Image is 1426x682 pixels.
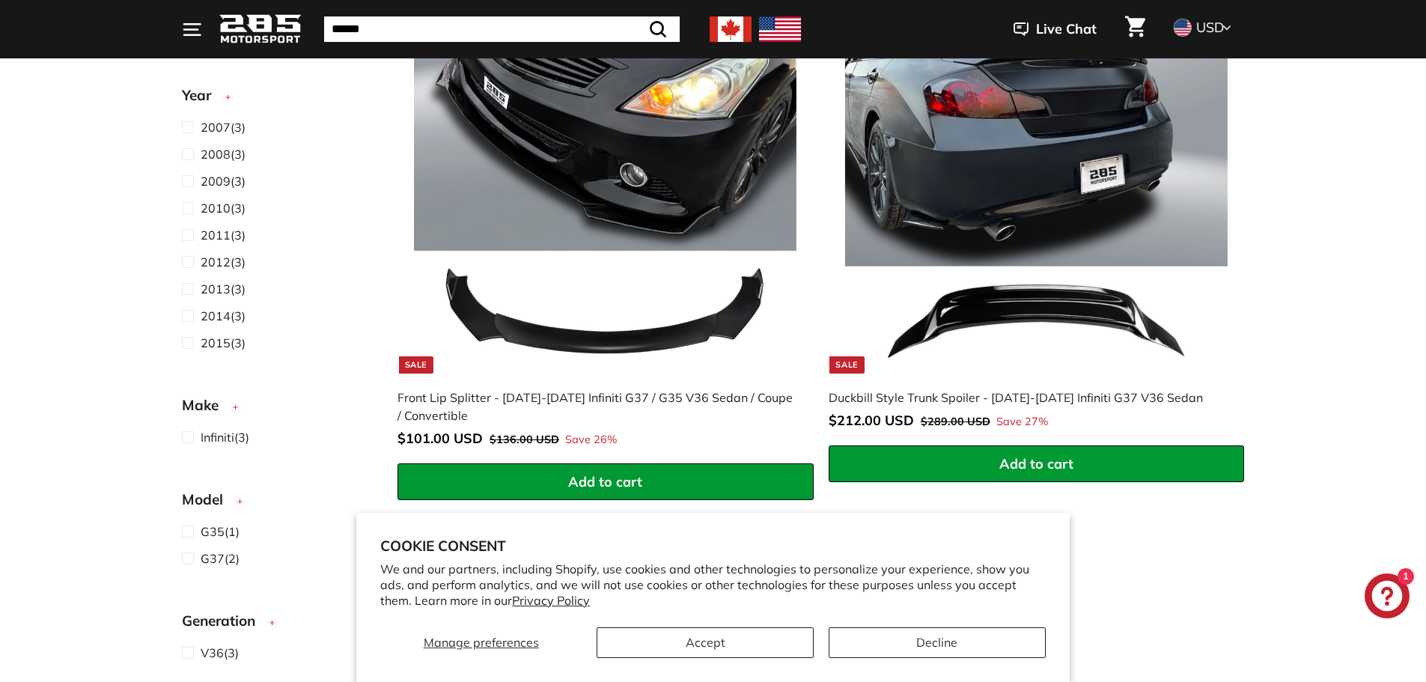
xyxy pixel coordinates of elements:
button: Accept [597,627,814,658]
a: Privacy Policy [512,593,590,608]
span: (3) [201,253,246,271]
button: Year [182,80,374,118]
span: (3) [201,172,246,190]
div: Duckbill Style Trunk Spoiler - [DATE]-[DATE] Infiniti G37 V36 Sedan [829,389,1230,407]
span: Add to cart [568,473,642,490]
button: Add to cart [397,463,814,501]
img: Logo_285_Motorsport_areodynamics_components [219,12,302,47]
span: Manage preferences [424,635,539,650]
span: Make [182,395,230,416]
span: G37 [201,551,225,566]
div: Front Lip Splitter - [DATE]-[DATE] Infiniti G37 / G35 V36 Sedan / Coupe / Convertible [397,389,799,424]
div: Sale [829,356,864,374]
button: Generation [182,606,374,643]
span: 2011 [201,228,231,243]
h2: Cookie consent [380,537,1046,555]
span: Model [182,489,234,511]
span: Infiniti [201,430,234,445]
inbox-online-store-chat: Shopify online store chat [1360,573,1414,622]
span: (3) [201,145,246,163]
span: 2007 [201,120,231,135]
button: Model [182,484,374,522]
span: $212.00 USD [829,412,914,429]
span: 2014 [201,308,231,323]
span: $136.00 USD [490,433,559,446]
span: Live Chat [1036,19,1097,39]
span: $101.00 USD [397,430,483,447]
span: 2009 [201,174,231,189]
span: (3) [201,307,246,325]
p: We and our partners, including Shopify, use cookies and other technologies to personalize your ex... [380,561,1046,608]
span: Add to cart [999,455,1073,472]
span: Save 26% [565,432,617,448]
span: $289.00 USD [921,415,990,428]
span: (3) [201,280,246,298]
button: Live Chat [994,10,1116,48]
span: 2013 [201,281,231,296]
span: (2) [201,549,240,567]
span: (3) [201,199,246,217]
button: Add to cart [829,445,1245,483]
span: Save 27% [996,414,1048,430]
div: Sale [399,356,433,374]
span: USD [1196,19,1224,36]
span: (1) [201,523,240,541]
a: Cart [1116,4,1154,55]
span: (3) [201,226,246,244]
span: V36 [201,645,224,660]
span: (3) [201,644,239,662]
span: (3) [201,118,246,136]
button: Decline [829,627,1046,658]
button: Make [182,390,374,427]
span: (3) [201,428,249,446]
span: G35 [201,524,225,539]
span: (3) [201,334,246,352]
button: Manage preferences [380,627,582,658]
input: Search [324,16,680,42]
span: 2012 [201,255,231,270]
span: 2008 [201,147,231,162]
span: 2010 [201,201,231,216]
span: 2015 [201,335,231,350]
span: Generation [182,610,266,632]
span: Year [182,85,222,106]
